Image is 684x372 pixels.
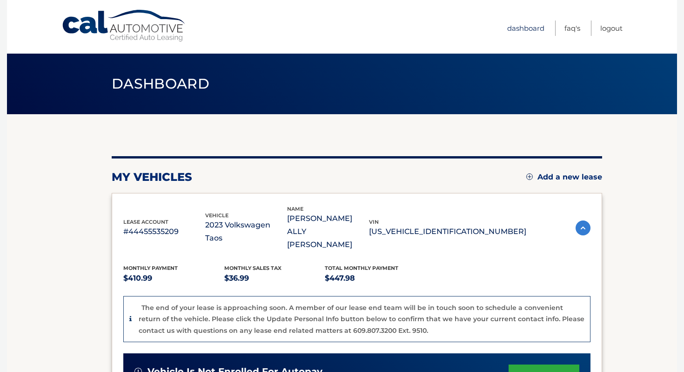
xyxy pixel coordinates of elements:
img: add.svg [526,173,533,180]
span: lease account [123,219,168,225]
h2: my vehicles [112,170,192,184]
a: Add a new lease [526,172,602,182]
p: The end of your lease is approaching soon. A member of our lease end team will be in touch soon t... [139,303,584,335]
a: Logout [600,21,623,36]
a: Dashboard [507,21,544,36]
a: FAQ's [564,21,580,36]
p: $410.99 [123,272,224,285]
p: 2023 Volkswagen Taos [205,219,287,245]
span: Monthly Payment [123,265,178,271]
p: [US_VEHICLE_IDENTIFICATION_NUMBER] [369,225,526,238]
a: Cal Automotive [61,9,187,42]
p: [PERSON_NAME] ALLY [PERSON_NAME] [287,212,369,251]
p: $447.98 [325,272,426,285]
span: vehicle [205,212,228,219]
span: Dashboard [112,75,209,92]
span: Total Monthly Payment [325,265,398,271]
img: accordion-active.svg [576,220,590,235]
p: #44455535209 [123,225,205,238]
span: Monthly sales Tax [224,265,282,271]
span: vin [369,219,379,225]
span: name [287,206,303,212]
p: $36.99 [224,272,325,285]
